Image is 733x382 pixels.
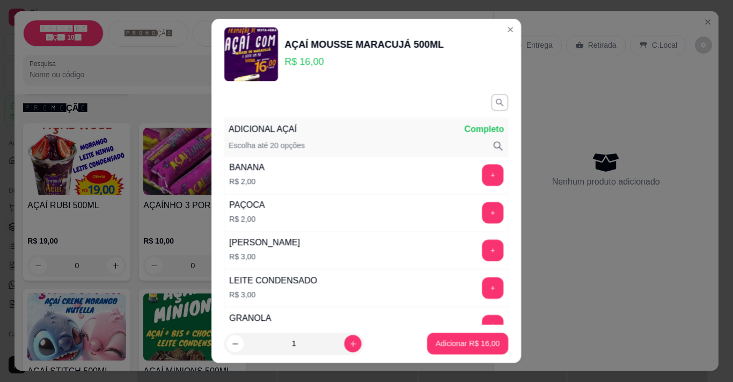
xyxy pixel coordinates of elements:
button: decrease-product-quantity [226,335,244,352]
p: R$ 16,00 [285,54,444,69]
div: LEITE CONDENSADO [229,274,317,287]
button: add [482,315,503,336]
img: product-image [224,27,278,81]
button: Close [502,21,519,38]
p: R$ 2,00 [229,177,265,187]
div: AÇAÍ MOUSSE MARACUJÁ 500ML [285,37,444,52]
p: ADICIONAL AÇAÍ [229,123,297,136]
p: R$ 3,00 [229,252,300,262]
p: Adicionar R$ 16,00 [436,339,500,349]
div: [PERSON_NAME] [229,237,300,249]
button: add [482,164,503,186]
p: R$ 2,00 [229,214,265,225]
button: add [482,202,503,224]
p: R$ 3,00 [229,289,317,300]
div: BANANA [229,161,265,174]
button: add [482,277,503,299]
button: increase-product-quantity [344,335,362,352]
p: Completo [465,123,504,136]
button: add [482,240,503,261]
p: Escolha até 20 opções [229,140,305,152]
button: Adicionar R$ 16,00 [427,333,508,355]
div: GRANOLA [229,312,271,325]
div: PAÇOCA [229,199,265,212]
